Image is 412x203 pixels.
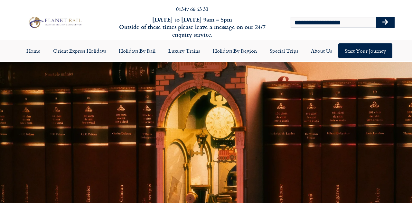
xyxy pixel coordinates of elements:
[111,16,273,38] h6: [DATE] to [DATE] 9am – 5pm Outside of these times please leave a message on our 24/7 enquiry serv...
[112,43,162,58] a: Holidays by Rail
[27,15,83,29] img: Planet Rail Train Holidays Logo
[376,17,395,28] button: Search
[206,43,263,58] a: Holidays by Region
[3,43,409,58] nav: Menu
[304,43,338,58] a: About Us
[47,43,112,58] a: Orient Express Holidays
[162,43,206,58] a: Luxury Trains
[338,43,392,58] a: Start your Journey
[176,5,208,13] a: 01347 66 53 33
[20,43,47,58] a: Home
[263,43,304,58] a: Special Trips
